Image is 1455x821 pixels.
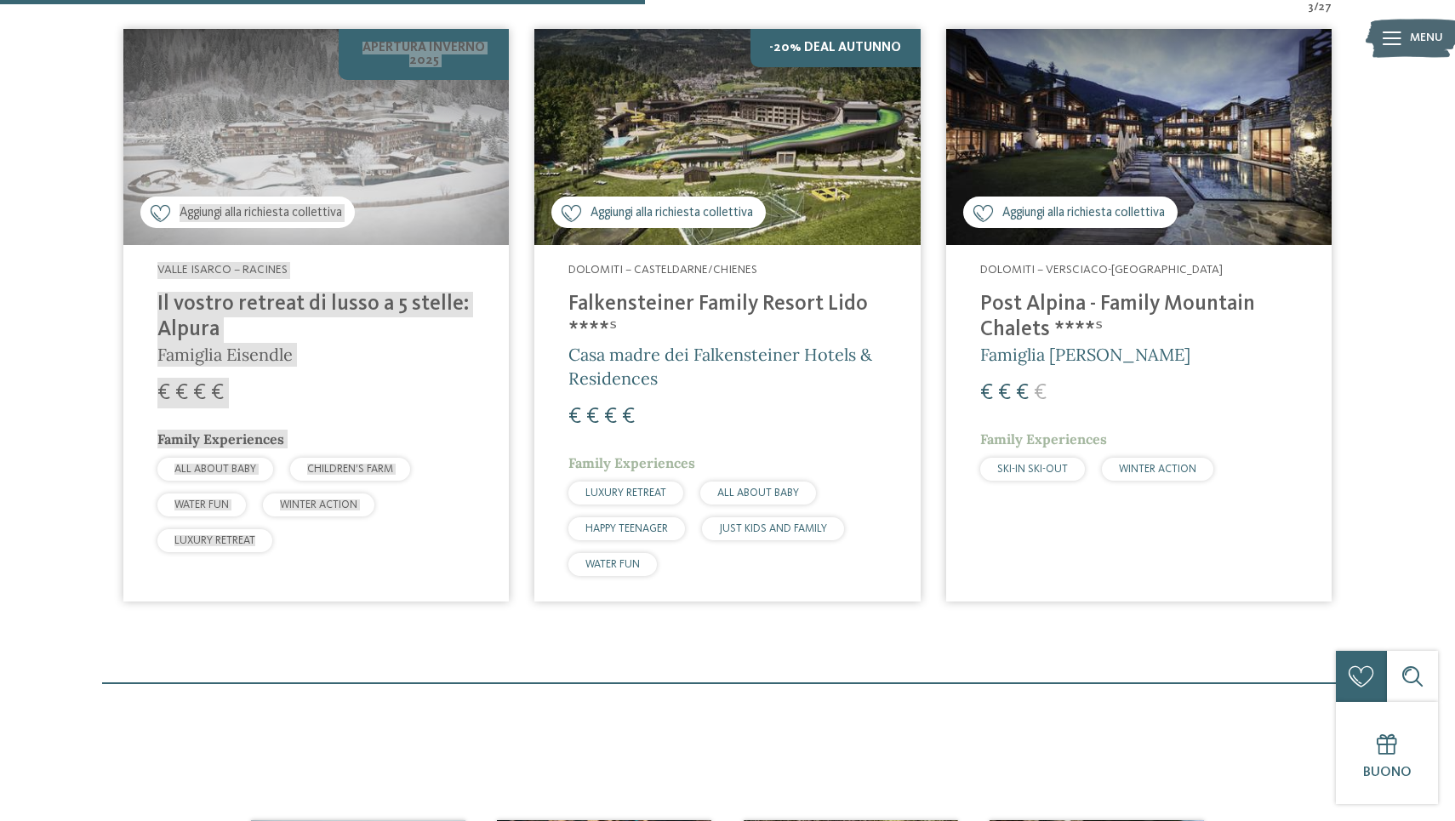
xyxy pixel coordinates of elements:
[211,382,224,404] span: €
[175,382,188,404] span: €
[568,406,581,428] span: €
[586,406,599,428] span: €
[193,382,206,404] span: €
[174,535,255,546] span: LUXURY RETREAT
[980,344,1190,365] span: Famiglia [PERSON_NAME]
[980,430,1107,448] span: Family Experiences
[980,264,1223,276] span: Dolomiti – Versciaco-[GEOGRAPHIC_DATA]
[180,204,342,222] span: Aggiungi alla richiesta collettiva
[157,292,475,343] h4: Il vostro retreat di lusso a 5 stelle: Alpura
[591,204,753,222] span: Aggiungi alla richiesta collettiva
[123,29,509,601] a: Cercate un hotel per famiglie? Qui troverete solo i migliori! Aggiungi alla richiesta collettiva ...
[1016,382,1029,404] span: €
[1336,702,1438,804] a: Buono
[174,464,256,475] span: ALL ABOUT BABY
[585,523,668,534] span: HAPPY TEENAGER
[585,487,666,499] span: LUXURY RETREAT
[157,264,288,276] span: Valle Isarco – Racines
[280,499,357,510] span: WINTER ACTION
[174,499,229,510] span: WATER FUN
[717,487,799,499] span: ALL ABOUT BABY
[719,523,827,534] span: JUST KIDS AND FAMILY
[1119,464,1196,475] span: WINTER ACTION
[568,292,886,343] h4: Falkensteiner Family Resort Lido ****ˢ
[1034,382,1047,404] span: €
[604,406,617,428] span: €
[946,29,1332,601] a: Cercate un hotel per famiglie? Qui troverete solo i migliori! Aggiungi alla richiesta collettiva ...
[534,29,920,601] a: Cercate un hotel per famiglie? Qui troverete solo i migliori! Aggiungi alla richiesta collettiva ...
[568,264,757,276] span: Dolomiti – Casteldarne/Chienes
[998,382,1011,404] span: €
[946,29,1332,246] img: Post Alpina - Family Mountain Chalets ****ˢ
[980,292,1298,343] h4: Post Alpina - Family Mountain Chalets ****ˢ
[568,454,695,471] span: Family Experiences
[534,29,920,246] img: Cercate un hotel per famiglie? Qui troverete solo i migliori!
[157,382,170,404] span: €
[1002,204,1165,222] span: Aggiungi alla richiesta collettiva
[585,559,640,570] span: WATER FUN
[1363,766,1412,779] span: Buono
[980,382,993,404] span: €
[568,344,872,389] span: Casa madre dei Falkensteiner Hotels & Residences
[157,344,293,365] span: Famiglia Eisendle
[157,430,284,448] span: Family Experiences
[123,29,509,246] img: Cercate un hotel per famiglie? Qui troverete solo i migliori!
[622,406,635,428] span: €
[997,464,1068,475] span: SKI-IN SKI-OUT
[307,464,393,475] span: CHILDREN’S FARM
